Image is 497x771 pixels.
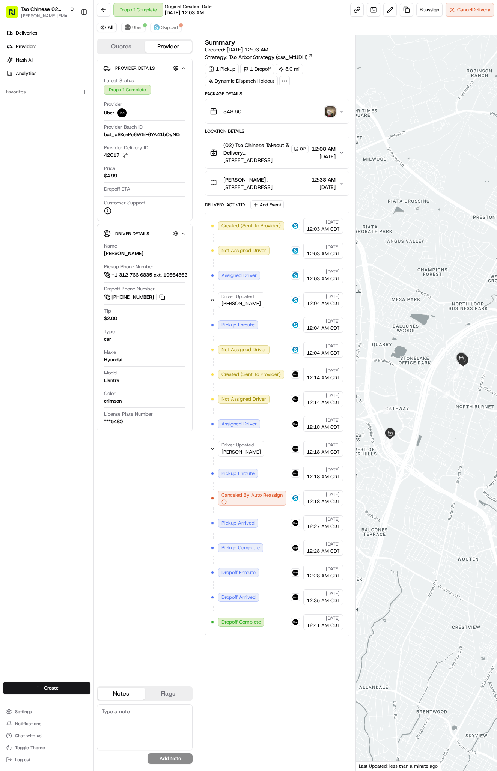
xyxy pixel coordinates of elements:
span: 12:41 AM CDT [307,622,340,629]
img: uber-new-logo.jpeg [117,108,127,117]
button: Log out [3,754,90,765]
span: Nash AI [16,57,33,63]
span: Skipcart [161,24,178,30]
div: Dynamic Dispatch Holdout [205,76,278,86]
span: (02) Tso Chinese Takeout & Delivery [GEOGRAPHIC_DATA] [GEOGRAPHIC_DATA] Crossing Manager [223,141,290,156]
img: uber-new-logo.jpeg [292,594,298,600]
span: Make [104,349,116,356]
span: Cancel Delivery [457,6,491,13]
img: uber-new-logo.jpeg [125,24,131,30]
div: Location Details [205,128,349,134]
span: Customer Support [104,200,145,206]
span: [DATE] [312,153,336,160]
button: Skipcart [150,23,182,32]
div: Hyundai [104,356,122,363]
span: $4.99 [104,173,117,179]
div: crimson [104,398,122,404]
div: $2.00 [104,315,117,322]
img: uber-new-logo.jpeg [292,421,298,427]
span: [DATE] [312,183,336,191]
span: 12:18 AM CDT [307,449,340,455]
span: Not Assigned Driver [221,346,266,353]
span: Driver Updated [221,293,254,299]
span: Notifications [15,721,41,727]
span: Assigned Driver [221,421,257,427]
span: Uber [132,24,142,30]
div: 9 [451,371,459,379]
span: Provider Batch ID [104,124,143,131]
a: +1 312 766 6835 ext. 19664862 [104,271,200,279]
span: Chat with us! [15,733,42,739]
span: 12:03 AM CDT [307,251,340,257]
div: Delivery Activity [205,202,246,208]
span: Driver Updated [221,442,254,448]
span: [DATE] [326,392,340,398]
span: [DATE] [326,442,340,448]
a: Providers [3,41,93,53]
span: Not Assigned Driver [221,396,266,403]
span: Name [104,243,117,249]
button: [PERSON_NAME] .[STREET_ADDRESS]12:38 AM[DATE] [205,171,349,195]
span: Log out [15,757,30,763]
img: profile_skipcart_partner.png [292,223,298,229]
span: Create [44,685,59,691]
span: [DATE] [326,269,340,275]
span: Dropoff Enroute [221,569,256,576]
a: Analytics [3,68,93,80]
button: Uber [121,23,146,32]
span: 12:28 AM CDT [307,548,340,555]
span: [DATE] 12:03 AM [227,46,268,53]
span: [DATE] [326,541,340,547]
span: Canceled By Auto Reassign [221,492,283,499]
span: 12:38 AM [312,176,336,183]
span: [DATE] [326,219,340,225]
span: 12:03 AM CDT [307,226,340,233]
span: 12:18 AM CDT [307,424,340,431]
span: 12:08 AM [312,145,336,153]
span: Dropoff Arrived [221,594,256,601]
span: [PERSON_NAME] . [223,176,268,183]
span: [DATE] [326,591,340,597]
button: 42C17 [104,152,128,159]
span: Reassign [420,6,439,13]
img: profile_skipcart_partner.png [292,272,298,278]
span: [DATE] [326,368,340,374]
button: All [97,23,117,32]
span: [DATE] [326,467,340,473]
span: bat_a8KsnPe6W5i-6YA41bOyNQ [104,131,180,138]
span: Latest Status [104,77,134,84]
button: Flags [145,688,192,700]
div: 1 Dropoff [240,64,274,74]
span: Tip [104,308,111,314]
span: Uber [104,110,114,116]
button: Tso Chinese 02 Arbor [21,5,66,13]
button: Driver Details [103,227,186,240]
div: Elantra [104,377,119,384]
span: 12:04 AM CDT [307,300,340,307]
span: Provider Delivery ID [104,144,148,151]
span: Created (Sent To Provider) [221,371,281,378]
img: uber-new-logo.jpeg [292,396,298,402]
span: Model [104,370,117,376]
span: [STREET_ADDRESS] [223,156,309,164]
span: Analytics [16,70,36,77]
span: Price [104,165,115,172]
button: Provider Details [103,62,186,74]
img: profile_skipcart_partner.png [292,322,298,328]
button: Notifications [3,718,90,729]
span: License Plate Number [104,411,153,418]
span: [DATE] [326,417,340,423]
span: 12:18 AM CDT [307,498,340,505]
button: Tso Chinese 02 Arbor[PERSON_NAME][EMAIL_ADDRESS][DOMAIN_NAME] [3,3,78,21]
h3: Summary [205,39,235,46]
span: 12:03 AM CDT [307,275,340,282]
div: 8 [442,390,450,398]
a: Deliveries [3,27,93,39]
button: Chat with us! [3,730,90,741]
span: 12:04 AM CDT [307,350,340,356]
span: 12:04 AM CDT [307,325,340,332]
button: (02) Tso Chinese Takeout & Delivery [GEOGRAPHIC_DATA] [GEOGRAPHIC_DATA] Crossing Manager02[STREET... [205,137,349,168]
span: [DATE] [326,516,340,522]
div: Last Updated: less than a minute ago [356,761,441,771]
